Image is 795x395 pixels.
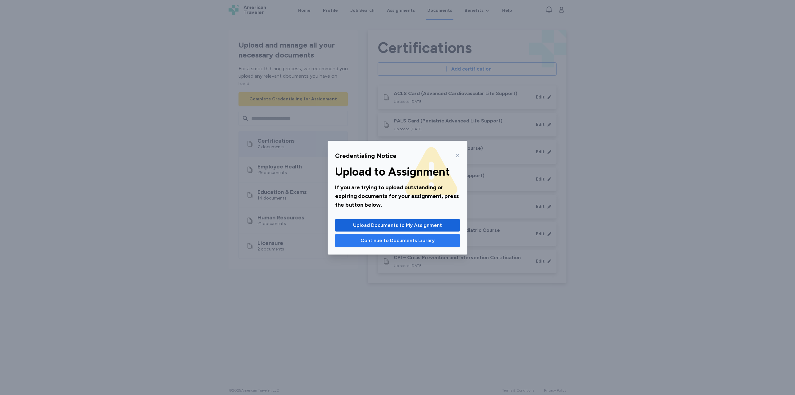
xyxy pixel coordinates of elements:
button: Upload Documents to My Assignment [335,219,460,232]
button: Continue to Documents Library [335,234,460,247]
span: Upload Documents to My Assignment [353,222,442,229]
div: Upload to Assignment [335,166,460,178]
span: Continue to Documents Library [361,237,435,244]
div: If you are trying to upload outstanding or expiring documents for your assignment, press the butt... [335,183,460,209]
div: Credentialing Notice [335,151,397,160]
